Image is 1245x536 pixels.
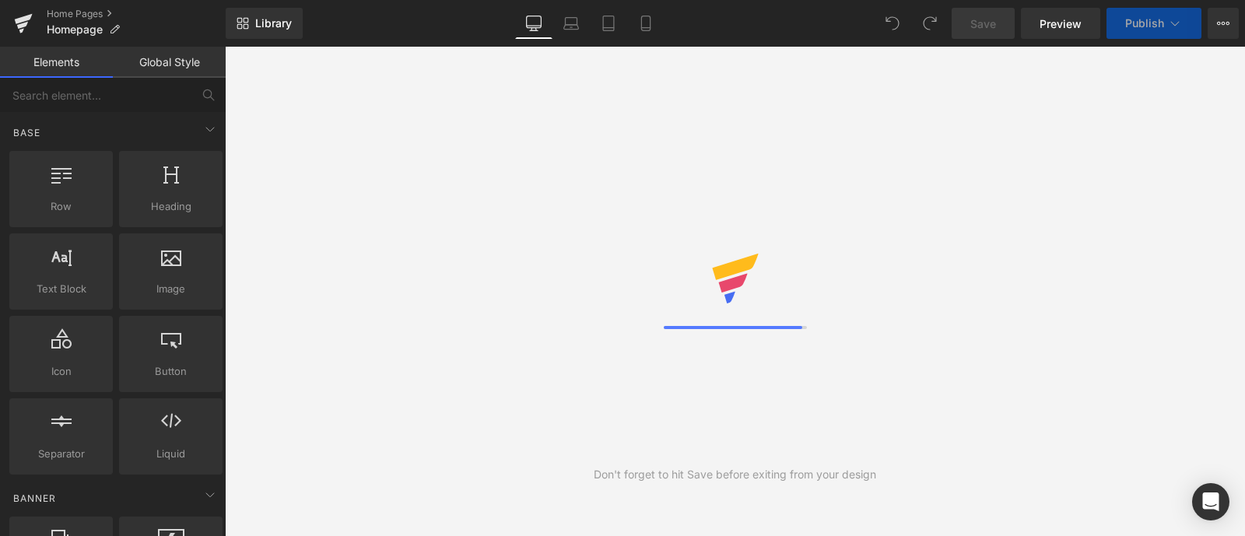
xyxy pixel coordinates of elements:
button: Redo [914,8,945,39]
span: Heading [124,198,218,215]
span: Library [255,16,292,30]
a: Tablet [590,8,627,39]
button: Undo [877,8,908,39]
div: Open Intercom Messenger [1192,483,1229,520]
span: Text Block [14,281,108,297]
a: Home Pages [47,8,226,20]
span: Icon [14,363,108,380]
a: New Library [226,8,303,39]
a: Mobile [627,8,665,39]
span: Separator [14,446,108,462]
span: Liquid [124,446,218,462]
button: Publish [1106,8,1201,39]
span: Button [124,363,218,380]
span: Save [970,16,996,32]
span: Row [14,198,108,215]
span: Preview [1040,16,1082,32]
a: Preview [1021,8,1100,39]
span: Publish [1125,17,1164,30]
a: Global Style [113,47,226,78]
div: Don't forget to hit Save before exiting from your design [594,466,876,483]
a: Desktop [515,8,552,39]
a: Laptop [552,8,590,39]
button: More [1208,8,1239,39]
span: Image [124,281,218,297]
span: Base [12,125,42,140]
span: Banner [12,491,58,506]
span: Homepage [47,23,103,36]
